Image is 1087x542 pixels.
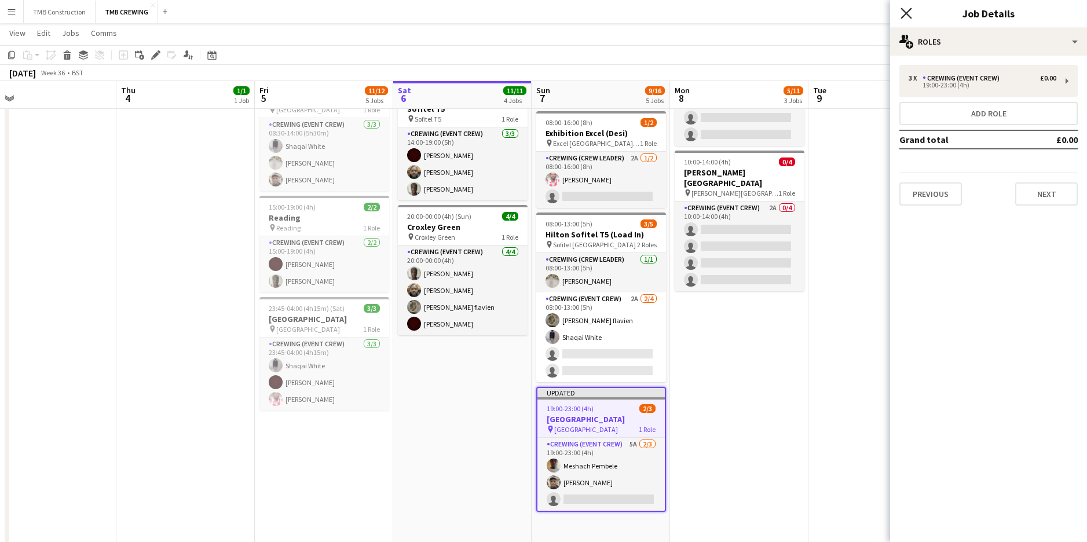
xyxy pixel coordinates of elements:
[363,224,380,232] span: 1 Role
[778,189,795,197] span: 1 Role
[537,438,665,511] app-card-role: Crewing (Event Crew)5A2/319:00-23:00 (4h)Meshach Pembele[PERSON_NAME]
[1015,182,1078,206] button: Next
[269,203,316,211] span: 15:00-19:00 (4h)
[637,240,657,249] span: 2 Roles
[691,189,778,197] span: [PERSON_NAME][GEOGRAPHIC_DATA]
[639,425,656,434] span: 1 Role
[536,229,666,240] h3: Hilton Sofitel T5 (Load In)
[675,85,690,96] span: Mon
[547,404,594,413] span: 19:00-23:00 (4h)
[537,388,665,397] div: Updated
[784,86,803,95] span: 5/11
[363,105,380,114] span: 1 Role
[259,118,389,191] app-card-role: Crewing (Event Crew)3/308:30-14:00 (5h30m)Shaqai White[PERSON_NAME][PERSON_NAME]
[259,85,269,96] span: Fri
[675,167,804,188] h3: [PERSON_NAME][GEOGRAPHIC_DATA]
[398,127,528,200] app-card-role: Crewing (Event Crew)3/314:00-19:00 (5h)[PERSON_NAME][PERSON_NAME][PERSON_NAME]
[398,222,528,232] h3: Croxley Green
[537,414,665,424] h3: [GEOGRAPHIC_DATA]
[536,128,666,138] h3: Exhibition Excel (Desi)
[91,28,117,38] span: Comms
[365,86,388,95] span: 11/12
[364,203,380,211] span: 2/2
[86,25,122,41] a: Comms
[675,151,804,291] app-job-card: 10:00-14:00 (4h)0/4[PERSON_NAME][GEOGRAPHIC_DATA] [PERSON_NAME][GEOGRAPHIC_DATA]1 RoleCrewing (Ev...
[899,130,1023,149] td: Grand total
[503,86,526,95] span: 11/11
[258,91,269,105] span: 5
[259,236,389,292] app-card-role: Crewing (Event Crew)2/215:00-19:00 (4h)[PERSON_NAME][PERSON_NAME]
[536,213,666,382] app-job-card: 08:00-13:00 (5h)3/5Hilton Sofitel T5 (Load In) Sofitel [GEOGRAPHIC_DATA]2 RolesCrewing (Crew Lead...
[62,28,79,38] span: Jobs
[1023,130,1078,149] td: £0.00
[641,219,657,228] span: 3/5
[276,325,340,334] span: [GEOGRAPHIC_DATA]
[119,91,136,105] span: 4
[398,246,528,335] app-card-role: Crewing (Event Crew)4/420:00-00:00 (4h)[PERSON_NAME][PERSON_NAME][PERSON_NAME] flavien[PERSON_NAME]
[363,325,380,334] span: 1 Role
[1040,74,1056,82] div: £0.00
[38,68,67,77] span: Week 36
[811,91,826,105] span: 9
[234,96,249,105] div: 1 Job
[32,25,55,41] a: Edit
[24,1,96,23] button: TMB Construction
[899,182,962,206] button: Previous
[645,86,665,95] span: 9/16
[675,90,804,146] app-card-role: Crewing (Crew Leader)2A0/208:00-16:00 (8h)
[233,86,250,95] span: 1/1
[259,297,389,411] app-job-card: 23:45-04:00 (4h15m) (Sat)3/3[GEOGRAPHIC_DATA] [GEOGRAPHIC_DATA]1 RoleCrewing (Event Crew)3/323:45...
[259,78,389,191] app-job-card: 08:30-14:00 (5h30m)3/3[GEOGRAPHIC_DATA] [GEOGRAPHIC_DATA]1 RoleCrewing (Event Crew)3/308:30-14:00...
[259,213,389,223] h3: Reading
[37,28,50,38] span: Edit
[502,212,518,221] span: 4/4
[96,1,158,23] button: TMB CREWING
[502,115,518,123] span: 1 Role
[784,96,803,105] div: 3 Jobs
[536,292,666,382] app-card-role: Crewing (Event Crew)2A2/408:00-13:00 (5h)[PERSON_NAME] flavienShaqai White
[502,233,518,241] span: 1 Role
[535,91,550,105] span: 7
[504,96,526,105] div: 4 Jobs
[259,196,389,292] app-job-card: 15:00-19:00 (4h)2/2Reading Reading1 RoleCrewing (Event Crew)2/215:00-19:00 (4h)[PERSON_NAME][PERS...
[546,219,592,228] span: 08:00-13:00 (5h)
[398,85,411,96] span: Sat
[890,28,1087,56] div: Roles
[536,85,550,96] span: Sun
[407,212,471,221] span: 20:00-00:00 (4h) (Sun)
[9,67,36,79] div: [DATE]
[546,118,592,127] span: 08:00-16:00 (8h)
[259,338,389,411] app-card-role: Crewing (Event Crew)3/323:45-04:00 (4h15m)Shaqai White[PERSON_NAME][PERSON_NAME]
[813,85,826,96] span: Tue
[536,111,666,208] div: 08:00-16:00 (8h)1/2Exhibition Excel (Desi) Excel [GEOGRAPHIC_DATA] ( [GEOGRAPHIC_DATA])1 RoleCrew...
[276,105,340,114] span: [GEOGRAPHIC_DATA]
[276,224,301,232] span: Reading
[536,152,666,208] app-card-role: Crewing (Crew Leader)2A1/208:00-16:00 (8h)[PERSON_NAME]
[9,28,25,38] span: View
[554,425,618,434] span: [GEOGRAPHIC_DATA]
[398,87,528,200] app-job-card: 14:00-19:00 (5h)3/3Sofitel T5 Sofitel T51 RoleCrewing (Event Crew)3/314:00-19:00 (5h)[PERSON_NAME...
[641,118,657,127] span: 1/2
[675,202,804,291] app-card-role: Crewing (Event Crew)2A0/410:00-14:00 (4h)
[673,91,690,105] span: 8
[398,104,528,114] h3: Sofitel T5
[5,25,30,41] a: View
[553,240,636,249] span: Sofitel [GEOGRAPHIC_DATA]
[536,387,666,512] app-job-card: Updated19:00-23:00 (4h)2/3[GEOGRAPHIC_DATA] [GEOGRAPHIC_DATA]1 RoleCrewing (Event Crew)5A2/319:00...
[640,139,657,148] span: 1 Role
[398,205,528,335] app-job-card: 20:00-00:00 (4h) (Sun)4/4Croxley Green Croxley Green1 RoleCrewing (Event Crew)4/420:00-00:00 (4h)...
[365,96,387,105] div: 5 Jobs
[259,314,389,324] h3: [GEOGRAPHIC_DATA]
[364,304,380,313] span: 3/3
[909,74,923,82] div: 3 x
[923,74,1004,82] div: Crewing (Event Crew)
[553,139,640,148] span: Excel [GEOGRAPHIC_DATA] ( [GEOGRAPHIC_DATA])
